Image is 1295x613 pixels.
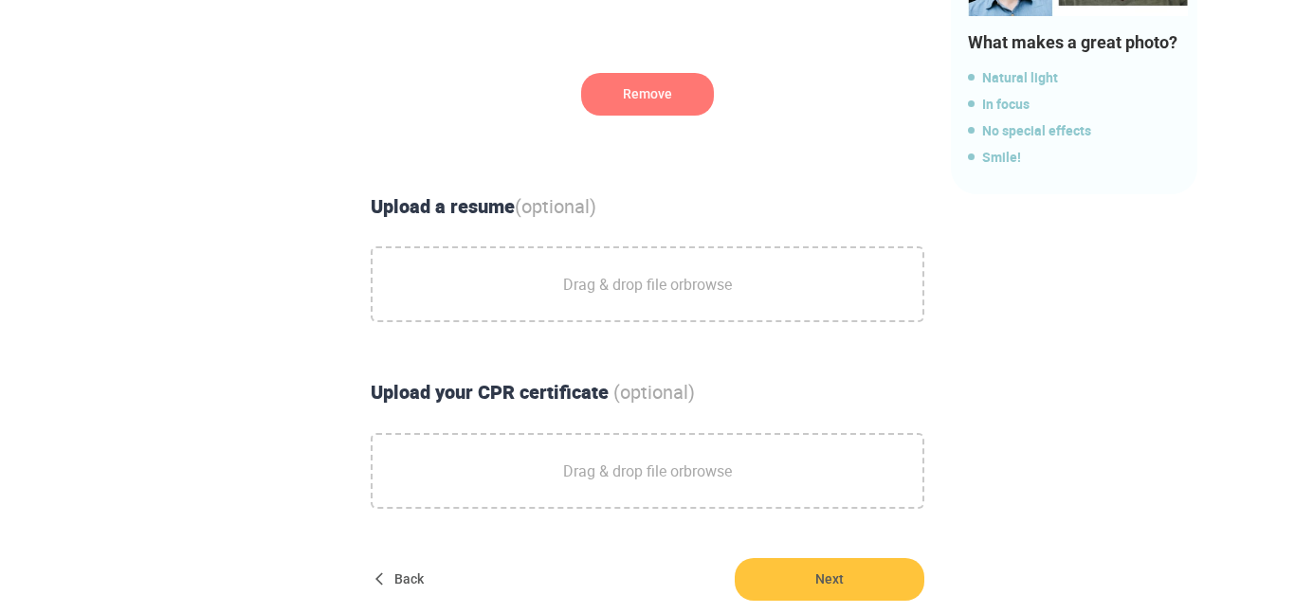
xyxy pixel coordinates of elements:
span: Smile! [968,146,1188,169]
button: Back [371,558,431,601]
a: browse [684,274,732,295]
button: dummy [581,73,714,116]
div: Upload your CPR certificate [363,379,932,406]
a: browse [684,460,732,481]
span: Drag & drop file or [563,447,732,495]
div: What makes a great photo? [968,30,1188,55]
span: (optional) [515,193,596,219]
div: Upload a resume [363,193,932,221]
span: No special effects [968,119,1188,142]
span: Drag & drop file or [563,261,732,308]
span: Natural light [968,66,1188,89]
span: (optional) [613,379,695,405]
span: In focus [968,93,1188,116]
span: Remove [581,73,714,116]
button: Next [735,558,924,601]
